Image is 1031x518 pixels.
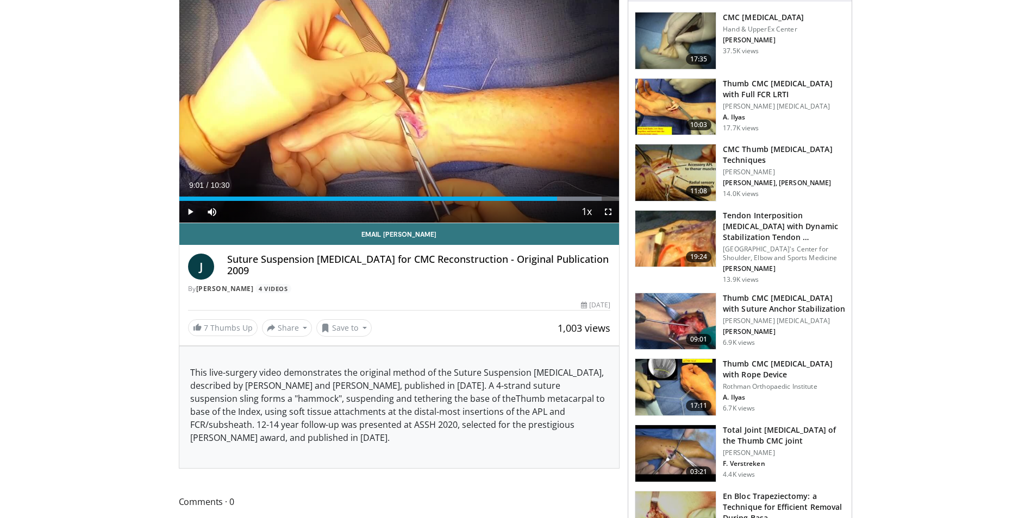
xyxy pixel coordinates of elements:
[635,144,845,201] a: 11:08 CMC Thumb [MEDICAL_DATA] Techniques [PERSON_NAME] [PERSON_NAME], [PERSON_NAME] 14.0K views
[723,275,759,284] p: 13.9K views
[723,358,845,380] h3: Thumb CMC [MEDICAL_DATA] with Rope Device
[723,338,755,347] p: 6.9K views
[204,323,208,333] span: 7
[597,201,619,223] button: Fullscreen
[686,400,712,411] span: 17:11
[210,181,229,189] span: 10:30
[255,284,291,293] a: 4 Videos
[686,119,712,130] span: 10:03
[723,448,845,457] p: [PERSON_NAME]
[581,300,610,310] div: [DATE]
[189,181,204,189] span: 9:01
[723,47,759,55] p: 37.5K views
[635,358,845,416] a: 17:11 Thumb CMC [MEDICAL_DATA] with Rope Device Rothman Orthopaedic Institute A. Ilyas 6.7K views
[723,293,845,314] h3: Thumb CMC [MEDICAL_DATA] with Suture Anchor Stabilization
[179,197,620,201] div: Progress Bar
[558,321,610,334] span: 1,003 views
[190,366,609,444] div: This live-surgery video demonstrates the original method of the Suture Suspension [MEDICAL_DATA],...
[723,245,845,262] p: [GEOGRAPHIC_DATA]'s Center for Shoulder, Elbow and Sports Medicine
[723,317,845,325] p: [PERSON_NAME] [MEDICAL_DATA]
[723,36,804,45] p: [PERSON_NAME]
[196,284,254,293] a: [PERSON_NAME]
[686,186,712,197] span: 11:08
[686,54,712,65] span: 17:35
[723,179,845,187] p: [PERSON_NAME], [PERSON_NAME]
[723,425,845,446] h3: Total Joint [MEDICAL_DATA] of the Thumb CMC joint
[723,210,845,243] h3: Tendon Interposition [MEDICAL_DATA] with Dynamic Stabilization Tendon …
[635,425,716,482] img: 51edd303-7de5-4ef0-9af9-b887b8ed4e25.150x105_q85_crop-smart_upscale.jpg
[635,425,845,482] a: 03:21 Total Joint [MEDICAL_DATA] of the Thumb CMC joint [PERSON_NAME] F. Verstreken 4.4K views
[188,284,611,294] div: By
[179,201,201,223] button: Play
[686,334,712,345] span: 09:01
[635,293,845,350] a: 09:01 Thumb CMC [MEDICAL_DATA] with Suture Anchor Stabilization [PERSON_NAME] [MEDICAL_DATA] [PER...
[723,124,759,132] p: 17.7K views
[227,254,611,277] h4: Suture Suspension [MEDICAL_DATA] for CMC Reconstruction - Original Publication 2009
[723,470,755,479] p: 4.4K views
[723,189,759,198] p: 14.0K views
[723,78,845,100] h3: Thumb CMC [MEDICAL_DATA] with Full FCR LRTI
[635,79,716,135] img: 155faa92-facb-4e6b-8eb7-d2d6db7ef378.150x105_q85_crop-smart_upscale.jpg
[686,466,712,477] span: 03:21
[723,382,845,391] p: Rothman Orthopaedic Institute
[723,102,845,111] p: [PERSON_NAME] [MEDICAL_DATA]
[635,359,716,415] img: 3dd28f59-120c-44a4-8b3f-33a431ef1eb2.150x105_q85_crop-smart_upscale.jpg
[635,211,716,267] img: rosenwasser_basal_joint_1.png.150x105_q85_crop-smart_upscale.jpg
[316,319,372,337] button: Save to
[723,327,845,336] p: [PERSON_NAME]
[201,201,223,223] button: Mute
[723,264,845,273] p: [PERSON_NAME]
[188,319,258,336] a: 7 Thumbs Up
[723,168,845,176] p: [PERSON_NAME]
[188,254,214,280] a: J
[723,459,845,468] p: F. Verstreken
[207,181,209,189] span: /
[635,144,716,201] img: 08bc6ee6-87c4-498d-b9ad-209c97b58688.150x105_q85_crop-smart_upscale.jpg
[723,404,755,413] p: 6.7K views
[686,251,712,262] span: 19:24
[179,223,620,245] a: Email [PERSON_NAME]
[635,293,716,350] img: 6c4ab8d9-ead7-46ab-bb92-4bf4fe9ee6dd.150x105_q85_crop-smart_upscale.jpg
[723,12,804,23] h3: CMC [MEDICAL_DATA]
[723,113,845,122] p: A. Ilyas
[723,144,845,166] h3: CMC Thumb [MEDICAL_DATA] Techniques
[635,12,716,69] img: 54618_0000_3.png.150x105_q85_crop-smart_upscale.jpg
[635,78,845,136] a: 10:03 Thumb CMC [MEDICAL_DATA] with Full FCR LRTI [PERSON_NAME] [MEDICAL_DATA] A. Ilyas 17.7K views
[179,495,620,509] span: Comments 0
[576,201,597,223] button: Playback Rate
[262,319,313,337] button: Share
[723,25,804,34] p: Hand & UpperEx Center
[723,393,845,402] p: A. Ilyas
[635,210,845,284] a: 19:24 Tendon Interposition [MEDICAL_DATA] with Dynamic Stabilization Tendon … [GEOGRAPHIC_DATA]'s...
[635,12,845,70] a: 17:35 CMC [MEDICAL_DATA] Hand & UpperEx Center [PERSON_NAME] 37.5K views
